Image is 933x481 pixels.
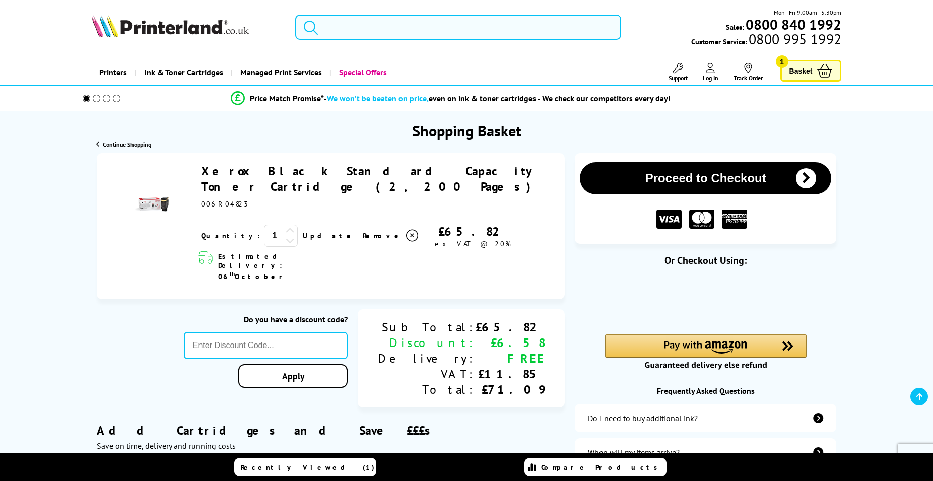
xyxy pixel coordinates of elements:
[524,458,667,476] a: Compare Products
[605,283,807,306] iframe: PayPal
[703,63,718,82] a: Log In
[378,382,476,397] div: Total:
[92,59,135,85] a: Printers
[97,441,565,451] div: Save on time, delivery and running costs
[144,59,223,85] span: Ink & Toner Cartridges
[184,332,348,359] input: Enter Discount Code...
[184,314,348,324] div: Do you have a discount code?
[575,254,836,267] div: Or Checkout Using:
[588,413,698,423] div: Do I need to buy additional ink?
[669,63,688,82] a: Support
[776,55,788,68] span: 1
[96,141,151,148] a: Continue Shopping
[201,199,249,209] span: 006R04823
[412,121,521,141] h1: Shopping Basket
[747,34,841,44] span: 0800 995 1992
[363,231,403,240] span: Remove
[575,438,836,466] a: items-arrive
[575,404,836,432] a: additional-ink
[746,15,841,34] b: 0800 840 1992
[363,228,420,243] a: Delete item from your basket
[476,366,545,382] div: £11.85
[327,93,429,103] span: We won’t be beaten on price,
[605,334,807,370] div: Amazon Pay - Use your Amazon account
[201,231,260,240] span: Quantity:
[378,319,476,335] div: Sub Total:
[744,20,841,29] a: 0800 840 1992
[476,382,545,397] div: £71.09
[789,64,813,78] span: Basket
[92,15,283,39] a: Printerland Logo
[689,210,714,229] img: MASTER CARD
[722,210,747,229] img: American Express
[241,463,375,472] span: Recently Viewed (1)
[378,335,476,351] div: Discount:
[238,364,348,388] a: Apply
[234,458,376,476] a: Recently Viewed (1)
[230,270,235,278] sup: th
[476,351,545,366] div: FREE
[476,335,545,351] div: £6.58
[250,93,324,103] span: Price Match Promise*
[691,34,841,46] span: Customer Service:
[201,163,539,194] a: Xerox Black Standard Capacity Toner Cartridge (2,200 Pages)
[92,15,249,37] img: Printerland Logo
[580,162,831,194] button: Proceed to Checkout
[103,141,151,148] span: Continue Shopping
[669,74,688,82] span: Support
[588,447,680,457] div: When will my items arrive?
[780,60,842,82] a: Basket 1
[541,463,663,472] span: Compare Products
[575,386,836,396] div: Frequently Asked Questions
[774,8,841,17] span: Mon - Fri 9:00am - 5:30pm
[134,187,169,222] img: Xerox Black Standard Capacity Toner Cartridge (2,200 Pages)
[435,239,511,248] span: ex VAT @ 20%
[324,93,671,103] div: - even on ink & toner cartridges - We check our competitors every day!
[303,231,355,240] a: Update
[69,90,833,107] li: modal_Promise
[97,407,565,466] div: Add Cartridges and Save £££s
[420,224,525,239] div: £65.82
[726,22,744,32] span: Sales:
[231,59,329,85] a: Managed Print Services
[218,252,343,281] span: Estimated Delivery: 06 October
[703,74,718,82] span: Log In
[329,59,394,85] a: Special Offers
[734,63,763,82] a: Track Order
[656,210,682,229] img: VISA
[378,351,476,366] div: Delivery:
[135,59,231,85] a: Ink & Toner Cartridges
[476,319,545,335] div: £65.82
[378,366,476,382] div: VAT:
